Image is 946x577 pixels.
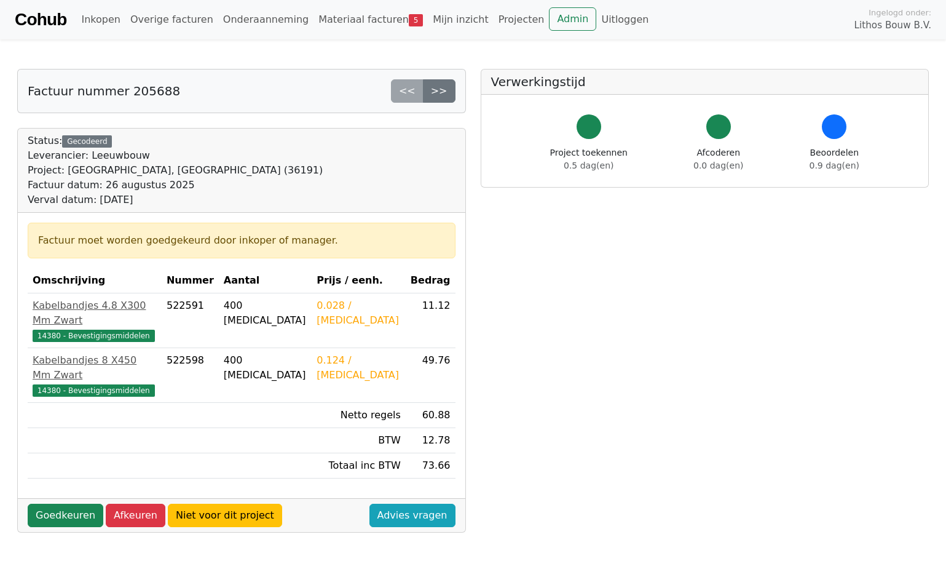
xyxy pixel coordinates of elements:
span: Ingelogd onder: [869,7,931,18]
span: 14380 - Bevestigingsmiddelen [33,330,155,342]
div: Kabelbandjes 4.8 X300 Mm Zwart [33,298,157,328]
a: Advies vragen [369,504,455,527]
th: Prijs / eenh. [312,268,406,293]
div: Leverancier: Leeuwbouw [28,148,323,163]
h5: Verwerkingstijd [491,74,919,89]
th: Bedrag [406,268,455,293]
a: Cohub [15,5,66,34]
div: Afcoderen [693,146,743,172]
span: 5 [409,14,423,26]
div: 0.124 / [MEDICAL_DATA] [317,353,401,383]
span: 0.5 dag(en) [564,161,613,170]
th: Aantal [219,268,312,293]
th: Nummer [162,268,219,293]
td: 60.88 [406,403,455,428]
span: Lithos Bouw B.V. [854,18,931,33]
td: 73.66 [406,453,455,479]
a: Inkopen [76,7,125,32]
a: Overige facturen [125,7,218,32]
div: 400 [MEDICAL_DATA] [224,298,307,328]
div: Project: [GEOGRAPHIC_DATA], [GEOGRAPHIC_DATA] (36191) [28,163,323,178]
a: >> [423,79,455,103]
a: Niet voor dit project [168,504,282,527]
span: 0.0 dag(en) [693,161,743,170]
div: Kabelbandjes 8 X450 Mm Zwart [33,353,157,383]
a: Afkeuren [106,504,165,527]
a: Kabelbandjes 8 X450 Mm Zwart14380 - Bevestigingsmiddelen [33,353,157,397]
td: BTW [312,428,406,453]
div: Status: [28,133,323,207]
td: 49.76 [406,348,455,403]
a: Mijn inzicht [428,7,494,32]
div: Factuur datum: 26 augustus 2025 [28,178,323,193]
div: Project toekennen [550,146,628,172]
a: Admin [549,7,596,31]
td: Totaal inc BTW [312,453,406,479]
h5: Factuur nummer 205688 [28,84,180,98]
div: Factuur moet worden goedgekeurd door inkoper of manager. [38,233,445,248]
a: Uitloggen [596,7,653,32]
span: 14380 - Bevestigingsmiddelen [33,384,155,397]
div: Verval datum: [DATE] [28,193,323,207]
td: 522591 [162,293,219,348]
div: 400 [MEDICAL_DATA] [224,353,307,383]
td: 522598 [162,348,219,403]
div: Gecodeerd [62,135,112,148]
th: Omschrijving [28,268,162,293]
a: Materiaal facturen5 [313,7,428,32]
td: Netto regels [312,403,406,428]
a: Kabelbandjes 4.8 X300 Mm Zwart14380 - Bevestigingsmiddelen [33,298,157,343]
div: 0.028 / [MEDICAL_DATA] [317,298,401,328]
a: Onderaanneming [218,7,313,32]
span: 0.9 dag(en) [810,161,859,170]
a: Projecten [494,7,550,32]
div: Beoordelen [810,146,859,172]
td: 11.12 [406,293,455,348]
td: 12.78 [406,428,455,453]
a: Goedkeuren [28,504,103,527]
